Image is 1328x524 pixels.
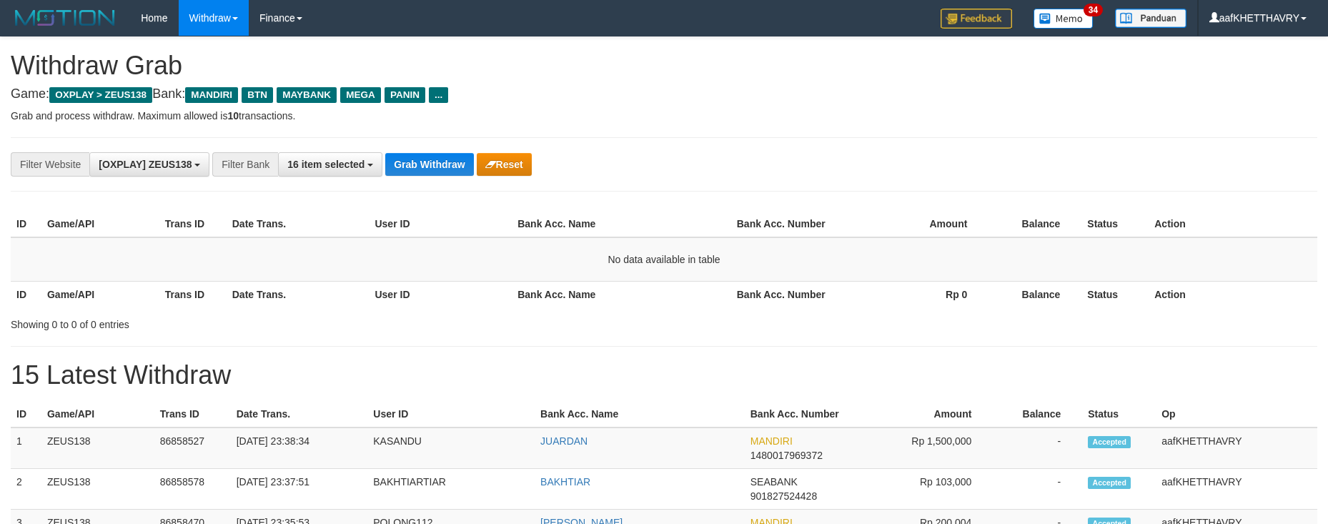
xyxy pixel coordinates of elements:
th: User ID [367,401,535,427]
th: Action [1149,211,1317,237]
span: SEABANK [750,476,798,488]
td: ZEUS138 [41,427,154,469]
th: Game/API [41,401,154,427]
td: [DATE] 23:37:51 [231,469,368,510]
td: 86858578 [154,469,231,510]
td: ZEUS138 [41,469,154,510]
div: Filter Bank [212,152,278,177]
th: Amount [849,211,989,237]
p: Grab and process withdraw. Maximum allowed is transactions. [11,109,1317,123]
th: Bank Acc. Name [512,281,731,307]
div: Showing 0 to 0 of 0 entries [11,312,542,332]
td: - [993,427,1082,469]
img: MOTION_logo.png [11,7,119,29]
td: No data available in table [11,237,1317,282]
td: 1 [11,427,41,469]
th: Balance [988,281,1081,307]
th: Game/API [41,211,159,237]
td: [DATE] 23:38:34 [231,427,368,469]
th: Bank Acc. Number [731,281,849,307]
td: Rp 103,000 [859,469,993,510]
span: MANDIRI [185,87,238,103]
img: Button%20Memo.svg [1034,9,1094,29]
th: Trans ID [159,281,227,307]
span: 34 [1084,4,1103,16]
span: Accepted [1088,477,1131,489]
span: MEGA [340,87,381,103]
span: MANDIRI [750,435,793,447]
th: Rp 0 [849,281,989,307]
a: JUARDAN [540,435,588,447]
th: Op [1156,401,1317,427]
h4: Game: Bank: [11,87,1317,102]
h1: 15 Latest Withdraw [11,361,1317,390]
th: Game/API [41,281,159,307]
th: ID [11,281,41,307]
th: User ID [369,281,512,307]
th: Trans ID [154,401,231,427]
th: User ID [369,211,512,237]
span: 16 item selected [287,159,365,170]
td: 86858527 [154,427,231,469]
span: Copy 901827524428 to clipboard [750,490,817,502]
th: Amount [859,401,993,427]
span: OXPLAY > ZEUS138 [49,87,152,103]
button: Reset [477,153,532,176]
button: Grab Withdraw [385,153,473,176]
div: Filter Website [11,152,89,177]
td: KASANDU [367,427,535,469]
img: Feedback.jpg [941,9,1012,29]
td: aafKHETTHAVRY [1156,427,1317,469]
th: Balance [993,401,1082,427]
td: 2 [11,469,41,510]
th: Status [1082,401,1156,427]
span: ... [429,87,448,103]
th: Date Trans. [227,281,370,307]
button: 16 item selected [278,152,382,177]
th: ID [11,401,41,427]
th: Action [1149,281,1317,307]
button: [OXPLAY] ZEUS138 [89,152,209,177]
td: Rp 1,500,000 [859,427,993,469]
span: PANIN [385,87,425,103]
th: Bank Acc. Name [512,211,731,237]
th: Balance [988,211,1081,237]
span: MAYBANK [277,87,337,103]
h1: Withdraw Grab [11,51,1317,80]
th: Date Trans. [231,401,368,427]
th: Status [1081,211,1149,237]
strong: 10 [227,110,239,122]
td: BAKHTIARTIAR [367,469,535,510]
td: aafKHETTHAVRY [1156,469,1317,510]
th: Bank Acc. Name [535,401,745,427]
span: [OXPLAY] ZEUS138 [99,159,192,170]
span: Accepted [1088,436,1131,448]
th: Bank Acc. Number [731,211,849,237]
th: Status [1081,281,1149,307]
th: Bank Acc. Number [745,401,859,427]
th: Trans ID [159,211,227,237]
span: Copy 1480017969372 to clipboard [750,450,823,461]
th: Date Trans. [227,211,370,237]
span: BTN [242,87,273,103]
td: - [993,469,1082,510]
th: ID [11,211,41,237]
a: BAKHTIAR [540,476,590,488]
img: panduan.png [1115,9,1186,28]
